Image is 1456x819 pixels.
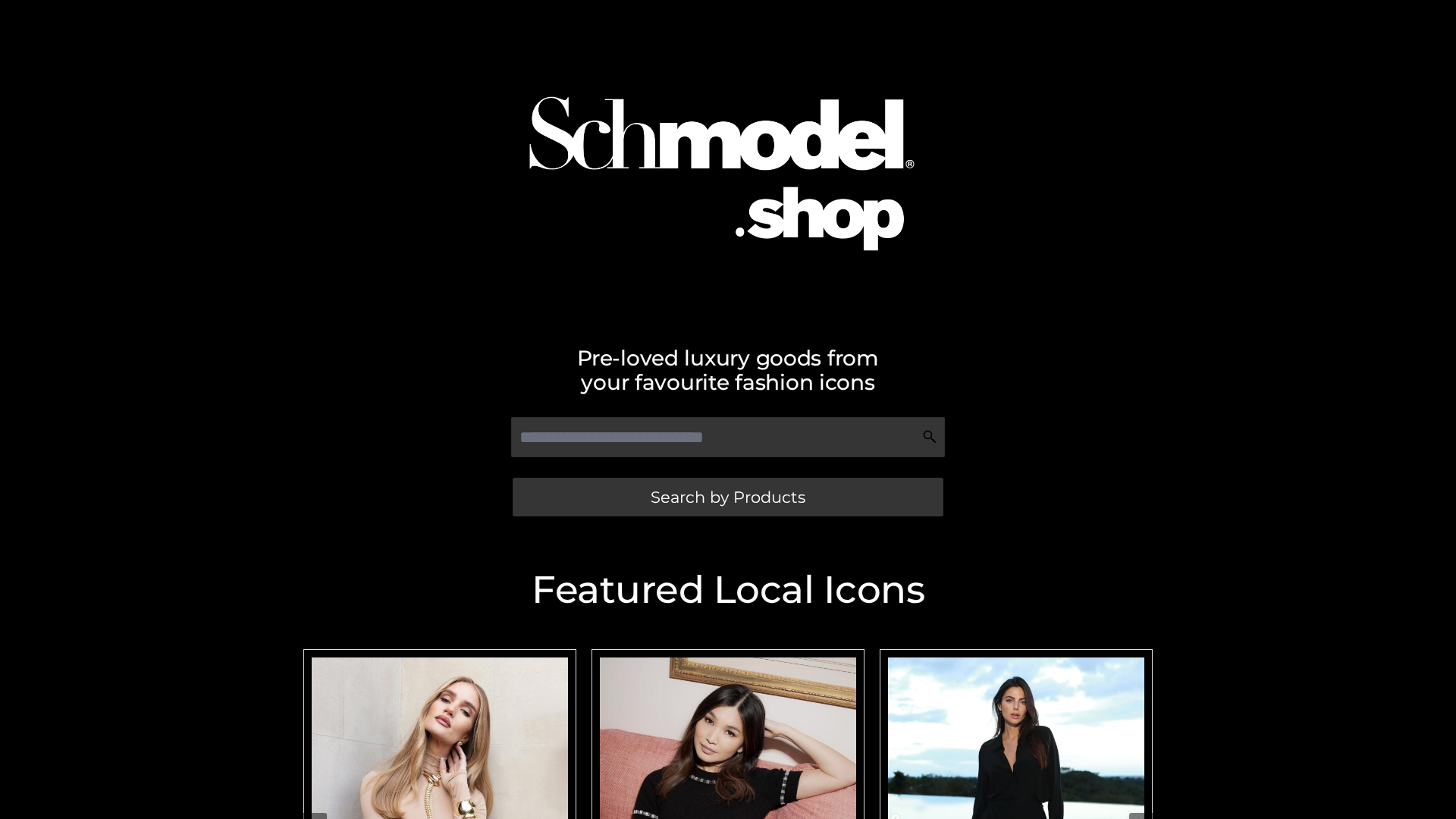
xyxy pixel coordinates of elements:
a: Search by Products [513,478,943,516]
span: Search by Products [651,489,805,505]
h2: Featured Local Icons​ [296,571,1160,609]
img: Search Icon [922,429,937,444]
h2: Pre-loved luxury goods from your favourite fashion icons [296,346,1160,394]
